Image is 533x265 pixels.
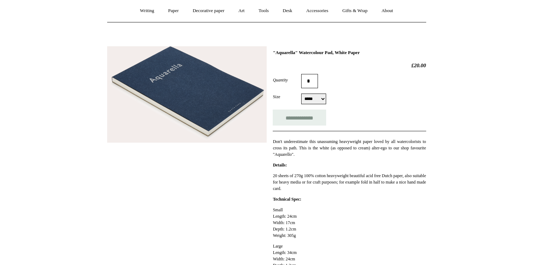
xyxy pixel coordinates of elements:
label: Quantity [273,77,301,83]
a: About [375,1,399,20]
h1: "Aquarella" Watercolour Pad, White Paper [273,50,426,55]
a: Accessories [300,1,335,20]
img: "Aquarella" Watercolour Pad, White Paper [107,46,267,143]
label: Size [273,94,301,100]
strong: Technical Spec: [273,197,301,202]
a: Writing [134,1,161,20]
h2: £20.00 [273,62,426,69]
a: Desk [276,1,299,20]
a: Tools [252,1,275,20]
p: 20 sheets of 270g 100% cotton heavyweight beautiful acid free Dutch paper, also suitable for heav... [273,173,426,192]
a: Decorative paper [186,1,231,20]
a: Art [232,1,251,20]
a: Gifts & Wrap [336,1,374,20]
strong: Details: [273,163,287,168]
p: Small Length: 24cm Width: 17cm Depth: 1.2cm Weight: 305g [273,207,426,239]
a: Paper [162,1,185,20]
p: Don't underestimate this unassuming heavyweight paper loved by all watercolorists to cross its pa... [273,138,426,158]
